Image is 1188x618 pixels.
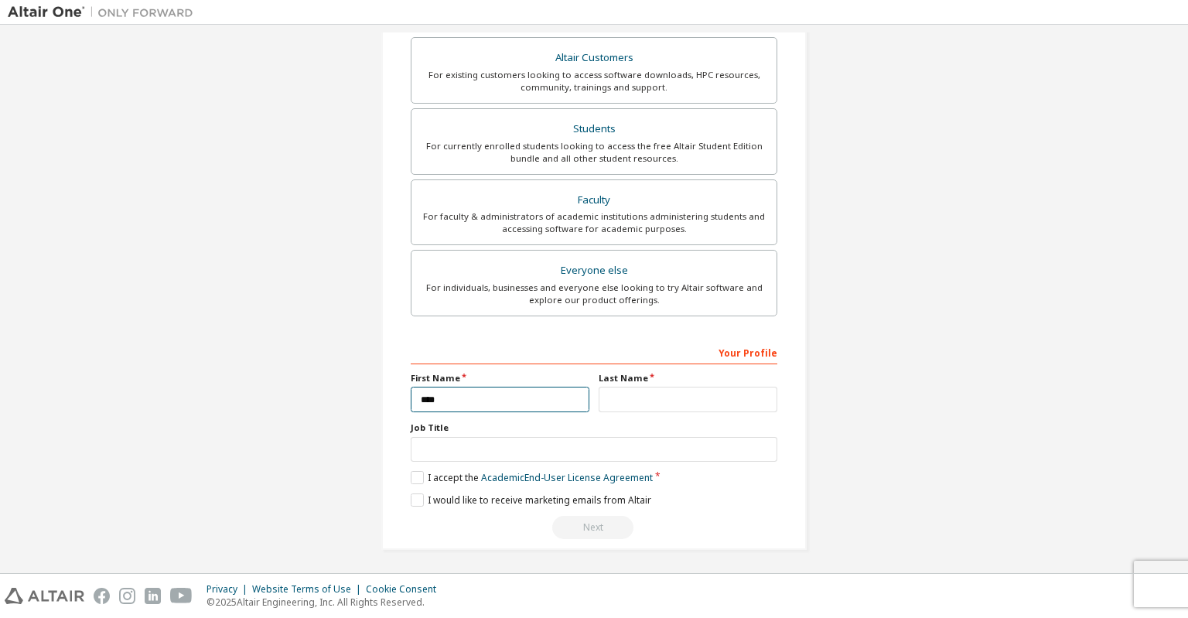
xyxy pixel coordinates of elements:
div: For individuals, businesses and everyone else looking to try Altair software and explore our prod... [421,282,767,306]
div: Altair Customers [421,47,767,69]
div: Faculty [421,189,767,211]
img: linkedin.svg [145,588,161,604]
img: facebook.svg [94,588,110,604]
label: I would like to receive marketing emails from Altair [411,493,651,507]
label: I accept the [411,471,653,484]
div: Everyone else [421,260,767,282]
label: Last Name [599,372,777,384]
div: Privacy [207,583,252,596]
label: First Name [411,372,589,384]
img: instagram.svg [119,588,135,604]
img: altair_logo.svg [5,588,84,604]
p: © 2025 Altair Engineering, Inc. All Rights Reserved. [207,596,445,609]
div: Read and acccept EULA to continue [411,516,777,539]
a: Academic End-User License Agreement [481,471,653,484]
div: Your Profile [411,340,777,364]
img: Altair One [8,5,201,20]
div: Cookie Consent [366,583,445,596]
div: For faculty & administrators of academic institutions administering students and accessing softwa... [421,210,767,235]
div: For existing customers looking to access software downloads, HPC resources, community, trainings ... [421,69,767,94]
img: youtube.svg [170,588,193,604]
div: Website Terms of Use [252,583,366,596]
div: For currently enrolled students looking to access the free Altair Student Edition bundle and all ... [421,140,767,165]
div: Students [421,118,767,140]
label: Job Title [411,422,777,434]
